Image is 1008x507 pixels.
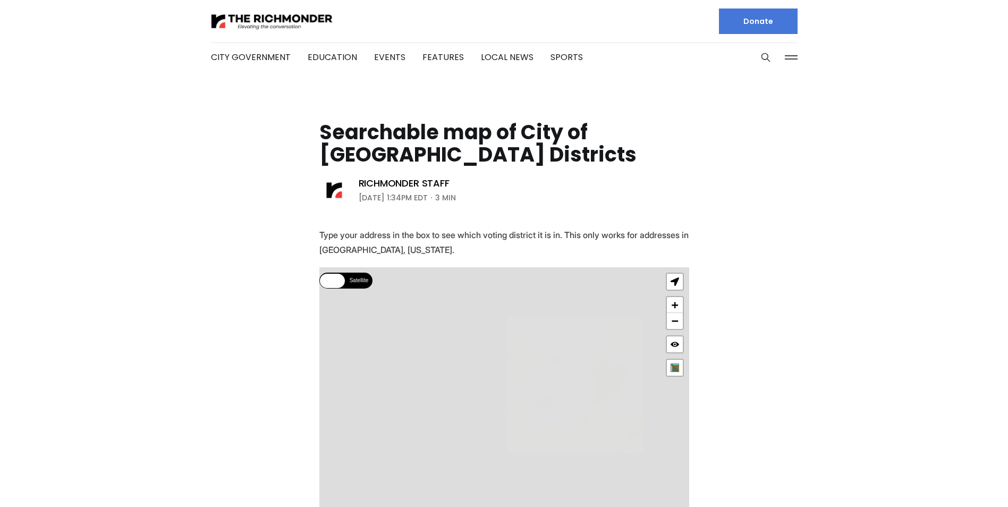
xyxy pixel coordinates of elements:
[346,273,372,289] label: Satellite
[667,297,683,313] a: Zoom in
[481,51,533,63] a: Local News
[667,313,683,329] a: Zoom out
[758,49,774,65] button: Search this site
[319,121,689,166] h1: Searchable map of City of [GEOGRAPHIC_DATA] Districts
[422,51,464,63] a: Features
[435,191,456,204] span: 3 min
[550,51,583,63] a: Sports
[211,12,333,31] img: The Richmonder
[719,9,798,34] a: Donate
[308,51,357,63] a: Education
[359,177,450,190] a: Richmonder Staff
[211,51,291,63] a: City Government
[319,227,689,257] p: Type your address in the box to see which voting district it is in. This only works for addresses...
[374,51,405,63] a: Events
[667,274,683,290] a: Show me where I am
[359,191,428,204] time: [DATE] 1:34PM EDT
[319,175,349,205] img: Richmonder Staff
